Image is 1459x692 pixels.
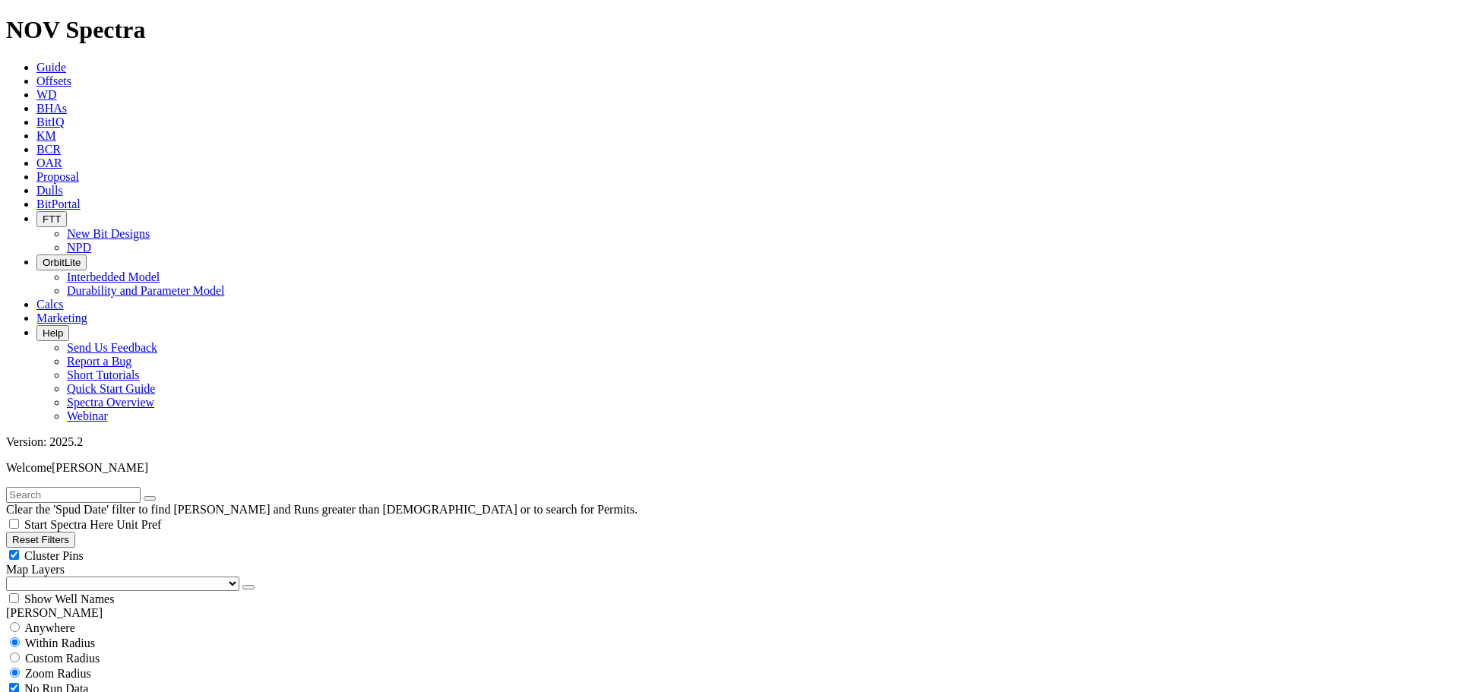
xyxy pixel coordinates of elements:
a: New Bit Designs [67,227,150,240]
a: Webinar [67,409,108,422]
input: Start Spectra Here [9,519,19,529]
a: BHAs [36,102,67,115]
button: Reset Filters [6,532,75,548]
span: Start Spectra Here [24,518,113,531]
span: Unit Pref [116,518,161,531]
a: NPD [67,241,91,254]
span: [PERSON_NAME] [52,461,148,474]
span: Show Well Names [24,592,114,605]
a: Quick Start Guide [67,382,155,395]
a: Durability and Parameter Model [67,284,225,297]
p: Welcome [6,461,1453,475]
span: Within Radius [25,637,95,649]
a: BitPortal [36,197,81,210]
a: BCR [36,143,61,156]
a: Short Tutorials [67,368,140,381]
a: Spectra Overview [67,396,154,409]
button: Help [36,325,69,341]
span: Clear the 'Spud Date' filter to find [PERSON_NAME] and Runs greater than [DEMOGRAPHIC_DATA] or to... [6,503,638,516]
span: FTT [43,213,61,225]
a: Guide [36,61,66,74]
button: FTT [36,211,67,227]
span: Help [43,327,63,339]
input: Search [6,487,141,503]
span: Zoom Radius [25,667,91,680]
a: WD [36,88,57,101]
span: Map Layers [6,563,65,576]
a: BitIQ [36,115,64,128]
a: Send Us Feedback [67,341,157,354]
button: OrbitLite [36,254,87,270]
a: Offsets [36,74,71,87]
a: Dulls [36,184,63,197]
a: Proposal [36,170,79,183]
span: OrbitLite [43,257,81,268]
h1: NOV Spectra [6,16,1453,44]
span: Cluster Pins [24,549,84,562]
a: OAR [36,156,62,169]
div: [PERSON_NAME] [6,606,1453,620]
a: Marketing [36,311,87,324]
span: Custom Radius [25,652,100,665]
span: Anywhere [24,621,75,634]
a: Calcs [36,298,64,311]
a: Interbedded Model [67,270,160,283]
div: Version: 2025.2 [6,435,1453,449]
a: Report a Bug [67,355,131,368]
a: KM [36,129,56,142]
